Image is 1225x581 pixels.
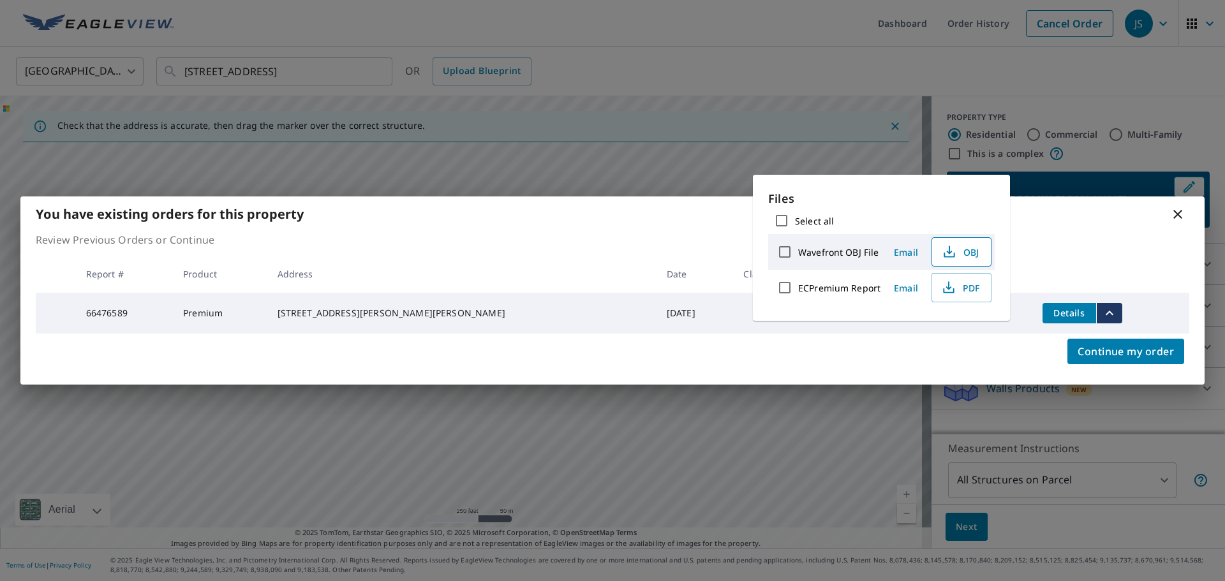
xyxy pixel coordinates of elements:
div: [STREET_ADDRESS][PERSON_NAME][PERSON_NAME] [278,307,646,320]
button: detailsBtn-66476589 [1043,303,1096,323]
span: Email [891,246,921,258]
button: filesDropdownBtn-66476589 [1096,303,1122,323]
span: OBJ [940,244,981,260]
label: Wavefront OBJ File [798,246,879,258]
th: Report # [76,255,173,293]
span: PDF [940,280,981,295]
button: Email [886,242,926,262]
th: Product [173,255,267,293]
b: You have existing orders for this property [36,205,304,223]
button: PDF [932,273,991,302]
td: 66476589 [76,293,173,334]
span: Email [891,282,921,294]
p: Files [768,190,995,207]
th: Date [657,255,734,293]
span: Details [1050,307,1088,319]
button: Email [886,278,926,298]
label: ECPremium Report [798,282,880,294]
td: [DATE] [657,293,734,334]
td: Premium [173,293,267,334]
p: Review Previous Orders or Continue [36,232,1189,247]
span: Continue my order [1078,342,1174,360]
label: Select all [795,215,834,227]
th: Claim ID [733,255,823,293]
button: OBJ [932,237,991,267]
th: Address [267,255,657,293]
button: Continue my order [1067,339,1184,364]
